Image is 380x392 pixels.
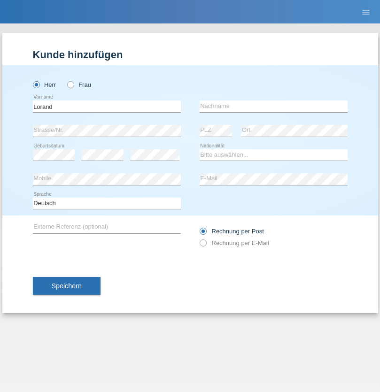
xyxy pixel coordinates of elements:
[67,81,91,88] label: Frau
[200,228,206,239] input: Rechnung per Post
[52,282,82,290] span: Speichern
[33,49,348,61] h1: Kunde hinzufügen
[357,9,375,15] a: menu
[67,81,73,87] input: Frau
[33,81,56,88] label: Herr
[361,8,371,17] i: menu
[33,277,101,295] button: Speichern
[200,239,269,246] label: Rechnung per E-Mail
[200,239,206,251] input: Rechnung per E-Mail
[33,81,39,87] input: Herr
[200,228,264,235] label: Rechnung per Post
